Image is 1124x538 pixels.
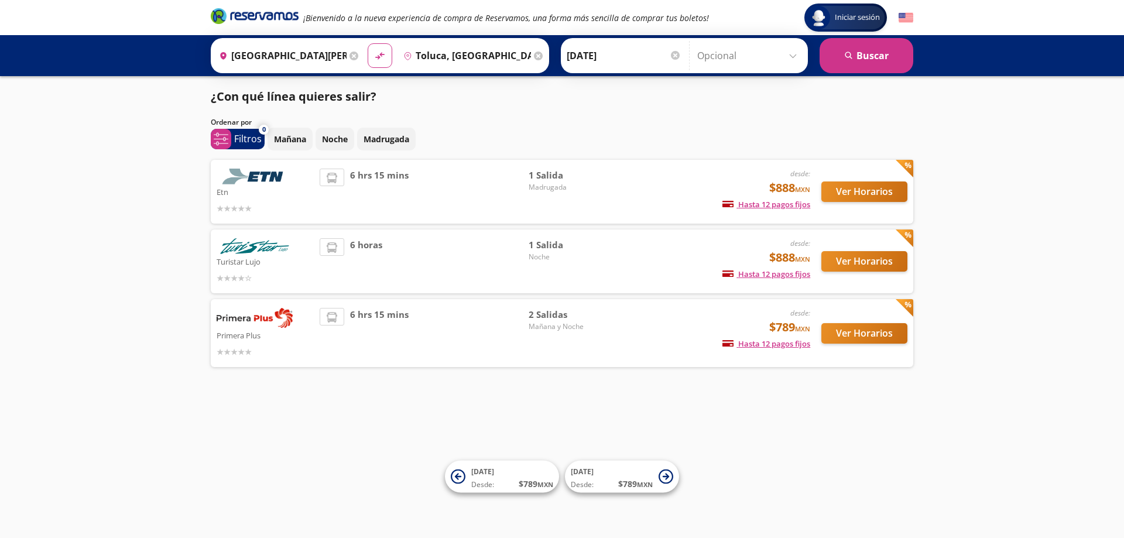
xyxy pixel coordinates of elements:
[211,7,299,25] i: Brand Logo
[471,467,494,477] span: [DATE]
[350,308,409,358] span: 6 hrs 15 mins
[899,11,913,25] button: English
[529,238,611,252] span: 1 Salida
[795,255,810,263] small: MXN
[234,132,262,146] p: Filtros
[722,199,810,210] span: Hasta 12 pagos fijos
[795,185,810,194] small: MXN
[571,479,594,490] span: Desde:
[795,324,810,333] small: MXN
[217,238,293,254] img: Turistar Lujo
[529,321,611,332] span: Mañana y Noche
[471,479,494,490] span: Desde:
[316,128,354,150] button: Noche
[529,182,611,193] span: Madrugada
[529,252,611,262] span: Noche
[214,41,347,70] input: Buscar Origen
[567,41,681,70] input: Elegir Fecha
[211,129,265,149] button: 0Filtros
[303,12,709,23] em: ¡Bienvenido a la nueva experiencia de compra de Reservamos, una forma más sencilla de comprar tus...
[697,41,802,70] input: Opcional
[722,338,810,349] span: Hasta 12 pagos fijos
[445,461,559,493] button: [DATE]Desde:$789MXN
[217,184,314,198] p: Etn
[790,308,810,318] em: desde:
[268,128,313,150] button: Mañana
[211,7,299,28] a: Brand Logo
[217,254,314,268] p: Turistar Lujo
[618,478,653,490] span: $ 789
[790,169,810,179] em: desde:
[565,461,679,493] button: [DATE]Desde:$789MXN
[571,467,594,477] span: [DATE]
[217,328,314,342] p: Primera Plus
[820,38,913,73] button: Buscar
[529,169,611,182] span: 1 Salida
[217,169,293,184] img: Etn
[357,128,416,150] button: Madrugada
[519,478,553,490] span: $ 789
[722,269,810,279] span: Hasta 12 pagos fijos
[790,238,810,248] em: desde:
[211,88,376,105] p: ¿Con qué línea quieres salir?
[211,117,252,128] p: Ordenar por
[637,480,653,489] small: MXN
[769,179,810,197] span: $888
[350,169,409,215] span: 6 hrs 15 mins
[262,125,266,135] span: 0
[350,238,382,285] span: 6 horas
[364,133,409,145] p: Madrugada
[217,308,293,328] img: Primera Plus
[529,308,611,321] span: 2 Salidas
[322,133,348,145] p: Noche
[830,12,885,23] span: Iniciar sesión
[274,133,306,145] p: Mañana
[769,318,810,336] span: $789
[399,41,531,70] input: Buscar Destino
[821,323,907,344] button: Ver Horarios
[821,181,907,202] button: Ver Horarios
[821,251,907,272] button: Ver Horarios
[537,480,553,489] small: MXN
[769,249,810,266] span: $888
